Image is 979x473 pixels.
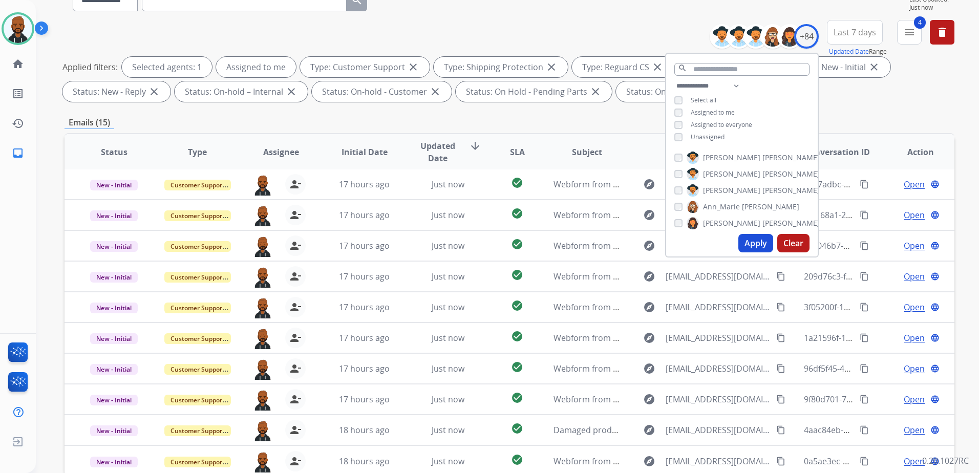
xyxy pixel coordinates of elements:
span: Just now [432,424,464,436]
span: Status [101,146,127,158]
span: [EMAIL_ADDRESS][DOMAIN_NAME] [666,362,771,375]
span: Customer Support [164,241,231,252]
mat-icon: content_copy [860,180,869,189]
th: Action [871,134,954,170]
mat-icon: search [678,63,687,73]
div: Type: Shipping Protection [434,57,568,77]
mat-icon: explore [643,332,655,344]
span: 9f80d701-722d-4e75-b94f-a76773f95a6f [804,394,955,405]
span: 17 hours ago [339,209,390,221]
mat-icon: delete [936,26,948,38]
span: Just now [432,394,464,405]
mat-icon: check_circle [511,299,523,312]
img: agent-avatar [252,451,273,472]
span: Webform from [EMAIL_ADDRESS][DOMAIN_NAME] on [DATE] [554,179,785,190]
mat-icon: content_copy [860,425,869,435]
span: 96df5f45-4270-434a-a287-144bb2c0070f [804,363,956,374]
span: New - Initial [90,180,138,190]
span: New - Initial [90,364,138,375]
span: [EMAIL_ADDRESS][DOMAIN_NAME] [666,455,771,467]
mat-icon: check_circle [511,422,523,435]
span: 17 hours ago [339,394,390,405]
div: Status: On Hold - Pending Parts [456,81,612,102]
span: [PERSON_NAME] [703,153,760,163]
span: Open [904,301,925,313]
span: Unassigned [691,133,725,141]
span: 4aac84eb-e55d-441e-b864-744165c38a38 [804,424,962,436]
mat-icon: content_copy [860,364,869,373]
mat-icon: content_copy [776,457,785,466]
div: Type: Customer Support [300,57,430,77]
mat-icon: close [545,61,558,73]
span: 17 hours ago [339,332,390,343]
span: SLA [510,146,525,158]
span: Just now [432,271,464,282]
button: Apply [738,234,773,252]
div: Selected agents: 1 [122,57,212,77]
span: Open [904,393,925,405]
mat-icon: content_copy [860,333,869,342]
button: Last 7 days [827,20,883,45]
div: Status: On-hold – Internal [175,81,308,102]
mat-icon: person_remove [289,178,302,190]
mat-icon: check_circle [511,177,523,189]
mat-icon: content_copy [776,395,785,404]
span: [EMAIL_ADDRESS][DOMAIN_NAME] [666,424,771,436]
mat-icon: language [930,333,940,342]
img: agent-avatar [252,420,273,441]
mat-icon: person_remove [289,455,302,467]
mat-icon: content_copy [860,395,869,404]
span: Just now [432,240,464,251]
button: Updated Date [829,48,869,56]
span: Open [904,178,925,190]
mat-icon: explore [643,455,655,467]
mat-icon: content_copy [860,210,869,220]
span: Updated Date [415,140,461,164]
mat-icon: close [589,85,602,98]
span: 3f05200f-1147-4416-b11a-5cff3b692501 [804,302,954,313]
span: Just now [432,179,464,190]
span: 18 hours ago [339,456,390,467]
span: New - Initial [90,425,138,436]
mat-icon: content_copy [860,241,869,250]
span: [PERSON_NAME] [762,185,820,196]
span: Conversation ID [804,146,870,158]
span: Customer Support [164,180,231,190]
span: Just now [909,4,954,12]
div: Type: Reguard CS [572,57,674,77]
span: New - Initial [90,210,138,221]
span: Just now [432,209,464,221]
span: 0a5ae3ec-8811-43d6-8148-e92c7e677d50 [804,456,962,467]
span: 17 hours ago [339,271,390,282]
button: 4 [897,20,922,45]
span: Webform from [EMAIL_ADDRESS][DOMAIN_NAME] on [DATE] [554,332,785,343]
div: Status: On Hold - Servicers [616,81,753,102]
span: Open [904,362,925,375]
p: 0.20.1027RC [922,455,969,467]
p: Applied filters: [62,61,118,73]
mat-icon: content_copy [776,303,785,312]
span: New - Initial [90,241,138,252]
span: Customer Support [164,395,231,405]
span: 18 hours ago [339,424,390,436]
img: agent-avatar [252,235,273,257]
span: Assignee [263,146,299,158]
span: Webform from [EMAIL_ADDRESS][DOMAIN_NAME] on [DATE] [554,209,785,221]
span: [PERSON_NAME] [762,169,820,179]
span: New - Initial [90,272,138,283]
span: [EMAIL_ADDRESS][DOMAIN_NAME] [666,332,771,344]
span: 17 hours ago [339,240,390,251]
span: 1a21596f-1fa5-4567-b310-a0f7b6895299 [804,332,956,343]
span: Open [904,424,925,436]
mat-icon: person_remove [289,393,302,405]
mat-icon: content_copy [860,457,869,466]
mat-icon: check_circle [511,361,523,373]
span: Select all [691,96,716,104]
span: Customer Support [164,425,231,436]
div: Status: New - Reply [62,81,171,102]
span: [PERSON_NAME] [762,153,820,163]
span: Webform from [EMAIL_ADDRESS][DOMAIN_NAME] on [DATE] [554,394,785,405]
span: Webform from [EMAIL_ADDRESS][PERSON_NAME][DOMAIN_NAME] on [DATE] [554,240,849,251]
img: agent-avatar [252,297,273,318]
span: Damaged product/Denied claim [554,424,677,436]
